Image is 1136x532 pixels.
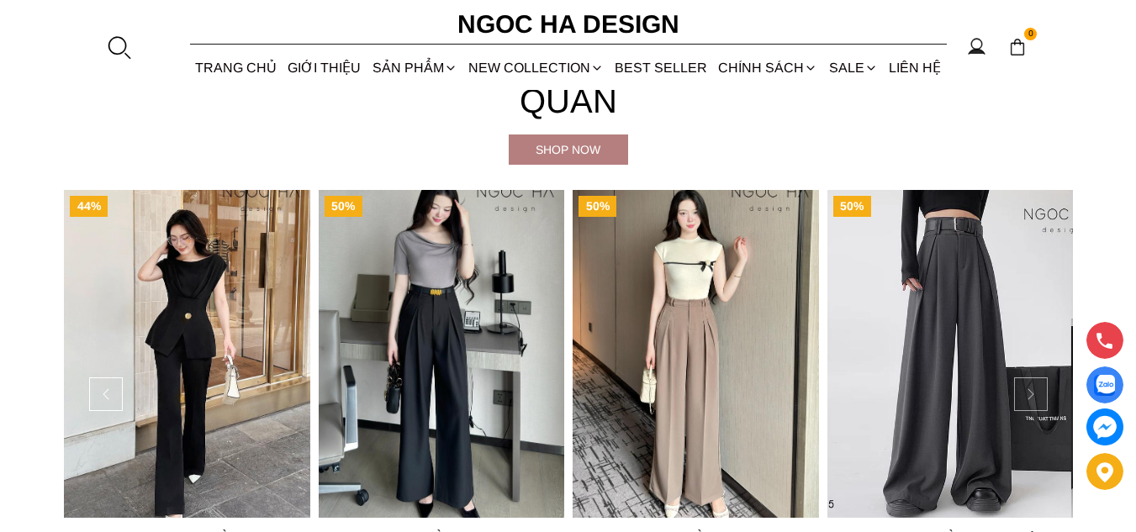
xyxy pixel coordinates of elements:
a: Product image - Jocas Pants_ Quần Suông Chiết Ly Kèm Đai Q051 [573,190,819,518]
div: Chính sách [713,45,823,90]
h4: Quần [64,74,1073,128]
div: SẢN PHẨM [367,45,462,90]
a: LIÊN HỆ [883,45,946,90]
img: Display image [1094,375,1115,396]
a: Product image - Lavin Pants_ Quần Suông Rộng Bản Đai To Q045 [827,190,1073,518]
a: Ngoc Ha Design [442,4,695,45]
a: messenger [1086,408,1123,445]
a: Shop now [509,134,628,165]
a: Product image - Jenny Pants_ Quần Loe Dài Có Cạp Màu Đen Q061 [64,190,310,518]
a: BEST SELLER [610,45,713,90]
a: SALE [823,45,883,90]
a: NEW COLLECTION [462,45,609,90]
a: Display image [1086,366,1123,403]
a: GIỚI THIỆU [283,45,367,90]
span: 0 [1024,28,1038,41]
a: Product image - Keysi Pants_Quần Suông May Nhả Ly Q057 [318,190,564,518]
a: TRANG CHỦ [190,45,283,90]
div: Shop now [509,140,628,159]
img: img-CART-ICON-ksit0nf1 [1008,38,1027,56]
